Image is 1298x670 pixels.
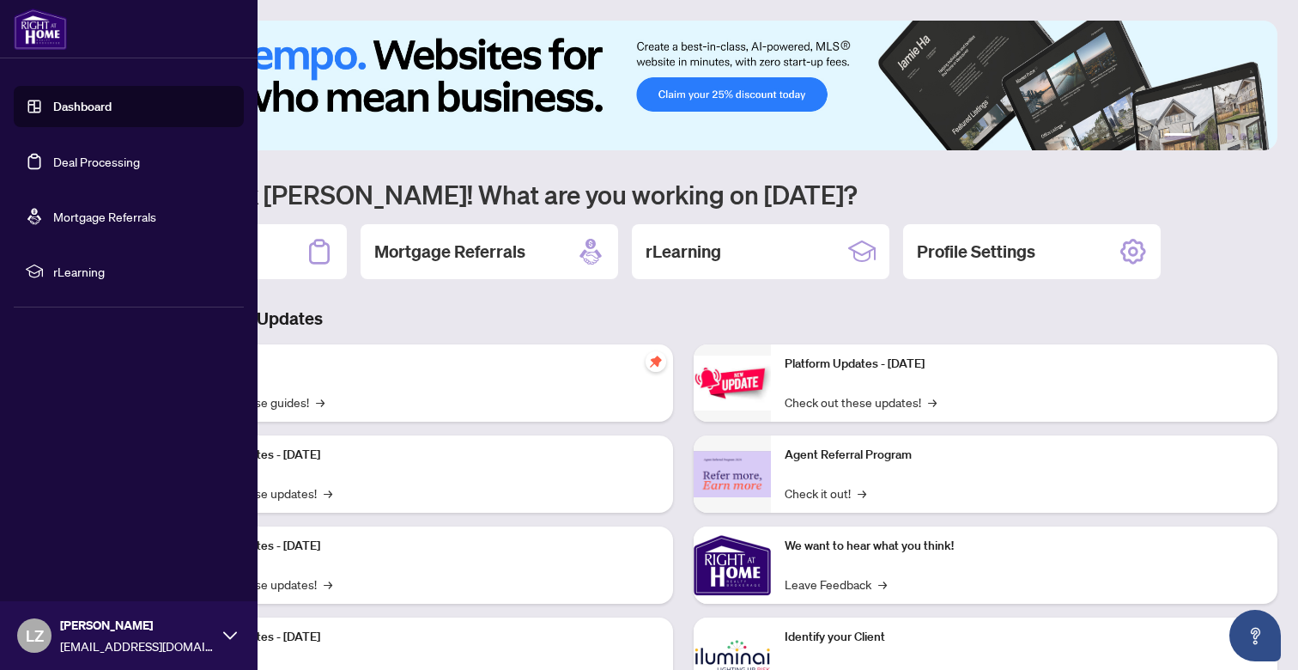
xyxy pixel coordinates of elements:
p: Platform Updates - [DATE] [180,628,659,647]
a: Mortgage Referrals [53,209,156,224]
p: Identify your Client [785,628,1264,647]
h2: rLearning [646,240,721,264]
img: Slide 0 [89,21,1277,150]
a: Leave Feedback→ [785,575,887,594]
button: 2 [1198,133,1205,140]
span: LZ [26,624,44,648]
button: Open asap [1229,610,1281,661]
span: pushpin [646,351,666,372]
button: 3 [1212,133,1219,140]
span: → [928,393,937,411]
img: logo [14,9,67,50]
button: 1 [1164,133,1192,140]
span: → [324,575,332,594]
p: We want to hear what you think! [785,537,1264,556]
h2: Profile Settings [917,240,1035,264]
button: 6 [1253,133,1260,140]
img: Platform Updates - June 23, 2025 [694,356,771,410]
p: Platform Updates - [DATE] [785,355,1264,374]
p: Self-Help [180,355,659,374]
p: Platform Updates - [DATE] [180,446,659,465]
span: → [858,484,866,502]
a: Dashboard [53,99,112,114]
p: Platform Updates - [DATE] [180,537,659,556]
span: → [316,393,324,411]
a: Check it out!→ [785,484,866,502]
img: Agent Referral Program [694,451,771,498]
a: Deal Processing [53,154,140,169]
span: → [878,575,887,594]
h3: Brokerage & Industry Updates [89,307,1277,331]
a: Check out these updates!→ [785,393,937,411]
p: Agent Referral Program [785,446,1264,465]
span: rLearning [53,262,232,281]
span: [PERSON_NAME] [60,616,215,635]
img: We want to hear what you think! [694,527,771,604]
button: 5 [1240,133,1246,140]
span: → [324,484,332,502]
span: [EMAIL_ADDRESS][DOMAIN_NAME] [60,636,215,655]
h2: Mortgage Referrals [374,240,525,264]
button: 4 [1226,133,1233,140]
h1: Welcome back [PERSON_NAME]! What are you working on [DATE]? [89,178,1277,210]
